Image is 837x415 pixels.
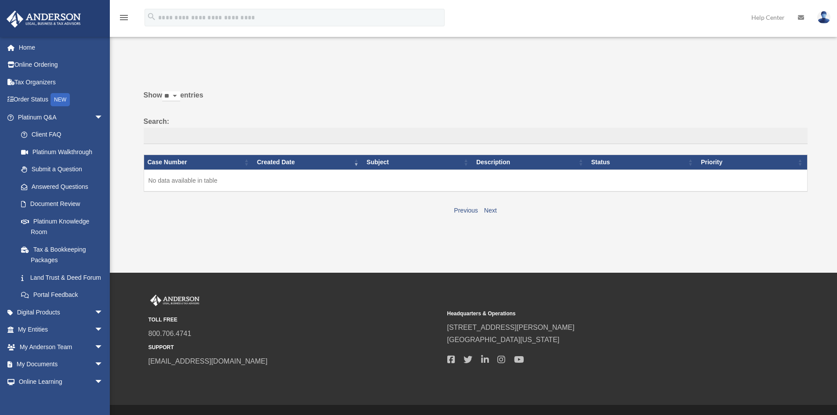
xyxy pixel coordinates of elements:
a: Online Ordering [6,56,116,74]
th: Case Number: activate to sort column ascending [144,155,254,170]
a: Platinum Q&Aarrow_drop_down [6,108,112,126]
th: Priority: activate to sort column ascending [697,155,807,170]
a: Previous [454,207,478,214]
th: Description: activate to sort column ascending [473,155,588,170]
th: Status: activate to sort column ascending [588,155,698,170]
input: Search: [144,128,808,144]
a: Platinum Walkthrough [12,143,112,161]
a: Land Trust & Deed Forum [12,269,112,286]
td: No data available in table [144,170,807,191]
img: User Pic [817,11,830,24]
a: Portal Feedback [12,286,112,304]
a: Next [484,207,497,214]
a: Client FAQ [12,126,112,144]
a: menu [119,15,129,23]
span: arrow_drop_down [94,108,112,126]
a: Home [6,39,116,56]
a: Tax Organizers [6,73,116,91]
a: My Anderson Teamarrow_drop_down [6,338,116,356]
span: arrow_drop_down [94,338,112,356]
div: NEW [51,93,70,106]
small: Headquarters & Operations [447,309,740,318]
a: Order StatusNEW [6,91,116,109]
a: [EMAIL_ADDRESS][DOMAIN_NAME] [149,357,268,365]
span: arrow_drop_down [94,321,112,339]
a: My Documentsarrow_drop_down [6,356,116,373]
a: 800.706.4741 [149,330,192,337]
a: Submit a Question [12,161,112,178]
a: Digital Productsarrow_drop_down [6,303,116,321]
i: menu [119,12,129,23]
a: Online Learningarrow_drop_down [6,373,116,390]
label: Search: [144,115,808,144]
a: Platinum Knowledge Room [12,213,112,241]
select: Showentries [162,91,180,101]
a: Tax & Bookkeeping Packages [12,241,112,269]
img: Anderson Advisors Platinum Portal [4,11,83,28]
span: arrow_drop_down [94,356,112,374]
span: arrow_drop_down [94,303,112,321]
small: TOLL FREE [149,315,441,325]
th: Created Date: activate to sort column ascending [254,155,363,170]
small: SUPPORT [149,343,441,352]
a: [STREET_ADDRESS][PERSON_NAME] [447,324,575,331]
a: My Entitiesarrow_drop_down [6,321,116,339]
i: search [147,12,156,22]
a: [GEOGRAPHIC_DATA][US_STATE] [447,336,560,343]
label: Show entries [144,89,808,110]
a: Answered Questions [12,178,108,195]
a: Document Review [12,195,112,213]
img: Anderson Advisors Platinum Portal [149,295,201,306]
span: arrow_drop_down [94,373,112,391]
th: Subject: activate to sort column ascending [363,155,473,170]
